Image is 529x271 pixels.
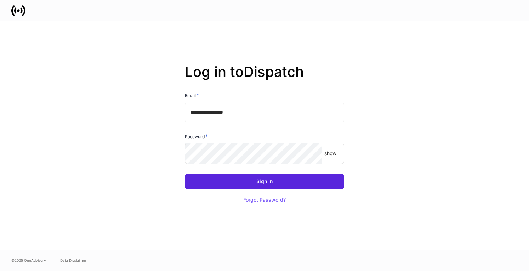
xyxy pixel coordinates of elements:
[11,258,46,263] span: © 2025 OneAdvisory
[324,150,336,157] p: show
[234,192,295,208] button: Forgot Password?
[185,133,208,140] h6: Password
[243,197,286,202] div: Forgot Password?
[185,63,344,92] h2: Log in to Dispatch
[185,92,199,99] h6: Email
[60,258,86,263] a: Data Disclaimer
[185,174,344,189] button: Sign In
[256,179,273,184] div: Sign In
